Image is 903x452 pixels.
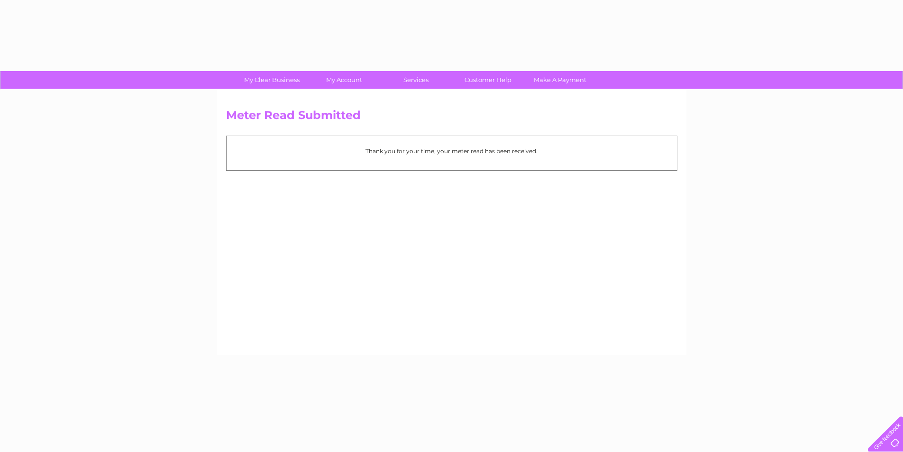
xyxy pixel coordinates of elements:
[305,71,383,89] a: My Account
[226,109,677,127] h2: Meter Read Submitted
[231,147,672,156] p: Thank you for your time, your meter read has been received.
[521,71,599,89] a: Make A Payment
[449,71,527,89] a: Customer Help
[233,71,311,89] a: My Clear Business
[377,71,455,89] a: Services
